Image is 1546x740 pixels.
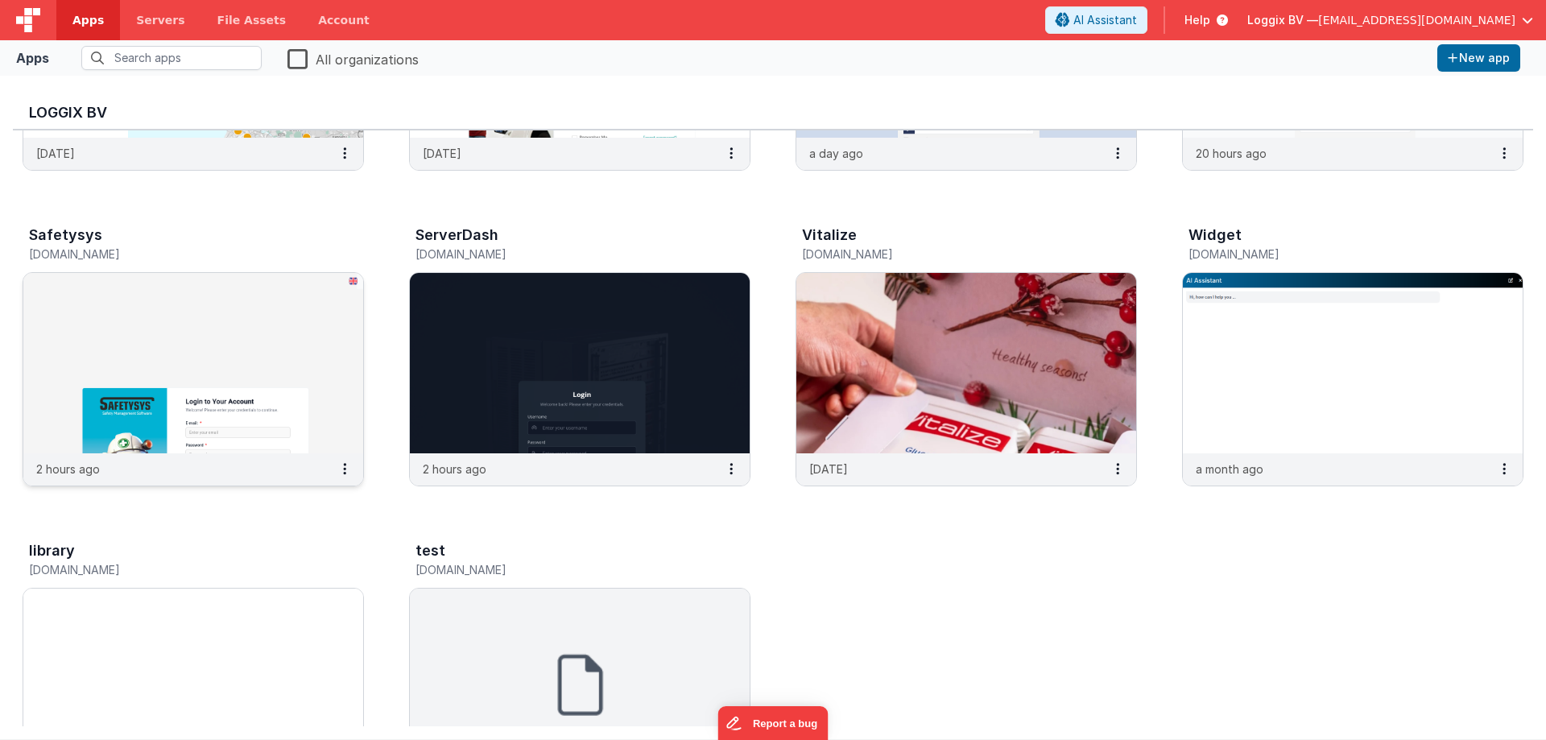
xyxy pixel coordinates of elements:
[136,12,184,28] span: Servers
[1437,44,1520,72] button: New app
[415,543,445,559] h3: test
[423,461,486,477] p: 2 hours ago
[802,227,857,243] h3: Vitalize
[16,48,49,68] div: Apps
[1318,12,1515,28] span: [EMAIL_ADDRESS][DOMAIN_NAME]
[809,461,848,477] p: [DATE]
[1073,12,1137,28] span: AI Assistant
[1188,227,1242,243] h3: Widget
[29,543,75,559] h3: library
[36,145,75,162] p: [DATE]
[1184,12,1210,28] span: Help
[423,145,461,162] p: [DATE]
[287,47,419,69] label: All organizations
[1188,248,1483,260] h5: [DOMAIN_NAME]
[29,564,324,576] h5: [DOMAIN_NAME]
[1045,6,1147,34] button: AI Assistant
[1196,461,1263,477] p: a month ago
[415,564,710,576] h5: [DOMAIN_NAME]
[1247,12,1533,28] button: Loggix BV — [EMAIL_ADDRESS][DOMAIN_NAME]
[29,105,1517,121] h3: Loggix BV
[718,706,829,740] iframe: Marker.io feedback button
[1247,12,1318,28] span: Loggix BV —
[217,12,287,28] span: File Assets
[415,248,710,260] h5: [DOMAIN_NAME]
[29,227,102,243] h3: Safetysys
[1196,145,1267,162] p: 20 hours ago
[809,145,863,162] p: a day ago
[802,248,1097,260] h5: [DOMAIN_NAME]
[81,46,262,70] input: Search apps
[72,12,104,28] span: Apps
[36,461,100,477] p: 2 hours ago
[29,248,324,260] h5: [DOMAIN_NAME]
[415,227,498,243] h3: ServerDash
